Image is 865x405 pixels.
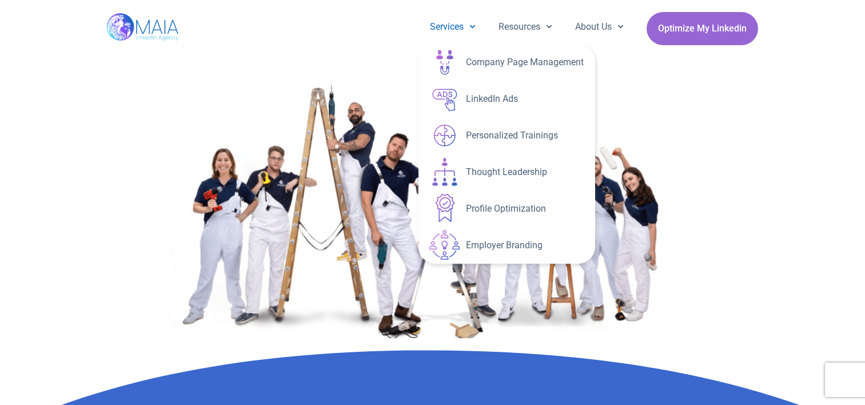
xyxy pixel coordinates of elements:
[418,227,595,264] a: Employer Branding
[418,12,487,42] a: Services
[418,117,595,154] a: Personalized Trainings
[564,12,635,42] a: About Us
[418,81,595,117] a: LinkedIn Ads
[658,18,747,39] span: Optimize My Linkedin
[418,12,636,42] nav: Menu
[418,190,595,227] a: Profile Optimization
[487,12,564,42] a: Resources
[418,154,595,190] a: Thought Leadership
[418,44,595,81] a: Company Page Management
[418,44,595,264] ul: Services
[647,12,758,45] a: Optimize My Linkedin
